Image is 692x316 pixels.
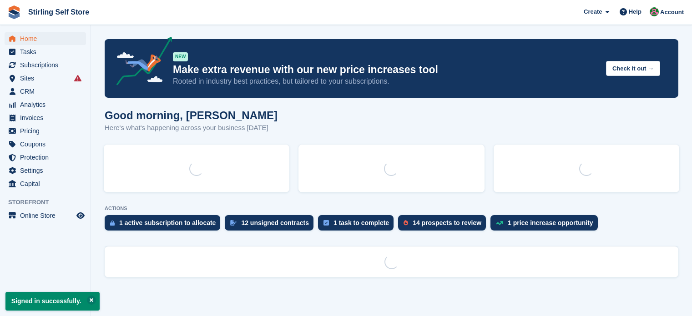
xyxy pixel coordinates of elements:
span: CRM [20,85,75,98]
span: Pricing [20,125,75,137]
p: Rooted in industry best practices, but tailored to your subscriptions. [173,76,599,86]
p: Here's what's happening across your business [DATE] [105,123,278,133]
a: 1 price increase opportunity [490,215,602,235]
a: Preview store [75,210,86,221]
a: menu [5,85,86,98]
button: Check it out → [606,61,660,76]
a: 14 prospects to review [398,215,490,235]
div: 1 task to complete [333,219,389,226]
p: Make extra revenue with our new price increases tool [173,63,599,76]
div: 12 unsigned contracts [241,219,309,226]
a: menu [5,59,86,71]
a: menu [5,111,86,124]
a: Stirling Self Store [25,5,93,20]
span: Analytics [20,98,75,111]
img: price_increase_opportunities-93ffe204e8149a01c8c9dc8f82e8f89637d9d84a8eef4429ea346261dce0b2c0.svg [496,221,503,225]
span: Account [660,8,684,17]
a: menu [5,32,86,45]
a: menu [5,151,86,164]
img: task-75834270c22a3079a89374b754ae025e5fb1db73e45f91037f5363f120a921f8.svg [323,220,329,226]
span: Subscriptions [20,59,75,71]
div: 1 price increase opportunity [508,219,593,226]
span: Online Store [20,209,75,222]
span: Tasks [20,45,75,58]
a: menu [5,98,86,111]
img: contract_signature_icon-13c848040528278c33f63329250d36e43548de30e8caae1d1a13099fd9432cc5.svg [230,220,237,226]
p: Signed in successfully. [5,292,100,311]
div: 14 prospects to review [413,219,481,226]
a: menu [5,177,86,190]
i: Smart entry sync failures have occurred [74,75,81,82]
a: menu [5,72,86,85]
a: menu [5,164,86,177]
span: Coupons [20,138,75,150]
img: Lucy [650,7,659,16]
a: 12 unsigned contracts [225,215,318,235]
span: Help [629,7,641,16]
span: Home [20,32,75,45]
div: 1 active subscription to allocate [119,219,216,226]
a: menu [5,45,86,58]
p: ACTIONS [105,206,678,211]
a: 1 task to complete [318,215,398,235]
img: price-adjustments-announcement-icon-8257ccfd72463d97f412b2fc003d46551f7dbcb40ab6d574587a9cd5c0d94... [109,37,172,89]
a: menu [5,209,86,222]
span: Storefront [8,198,91,207]
a: 1 active subscription to allocate [105,215,225,235]
img: stora-icon-8386f47178a22dfd0bd8f6a31ec36ba5ce8667c1dd55bd0f319d3a0aa187defe.svg [7,5,21,19]
a: menu [5,138,86,150]
span: Invoices [20,111,75,124]
a: menu [5,125,86,137]
h1: Good morning, [PERSON_NAME] [105,109,278,121]
div: NEW [173,52,188,61]
img: active_subscription_to_allocate_icon-d502201f5373d7db506a760aba3b589e785aa758c864c3986d89f69b8ff3... [110,220,115,226]
span: Create [584,7,602,16]
span: Capital [20,177,75,190]
img: prospect-51fa495bee0391a8d652442698ab0144808aea92771e9ea1ae160a38d050c398.svg [404,220,408,226]
span: Sites [20,72,75,85]
span: Protection [20,151,75,164]
span: Settings [20,164,75,177]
